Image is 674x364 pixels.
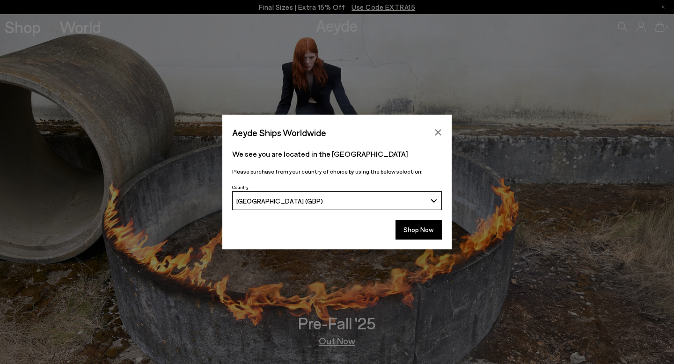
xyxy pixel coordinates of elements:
[236,197,323,205] span: [GEOGRAPHIC_DATA] (GBP)
[232,167,442,176] p: Please purchase from your country of choice by using the below selection:
[232,184,249,190] span: Country
[232,124,326,141] span: Aeyde Ships Worldwide
[431,125,445,139] button: Close
[396,220,442,240] button: Shop Now
[232,148,442,160] p: We see you are located in the [GEOGRAPHIC_DATA]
